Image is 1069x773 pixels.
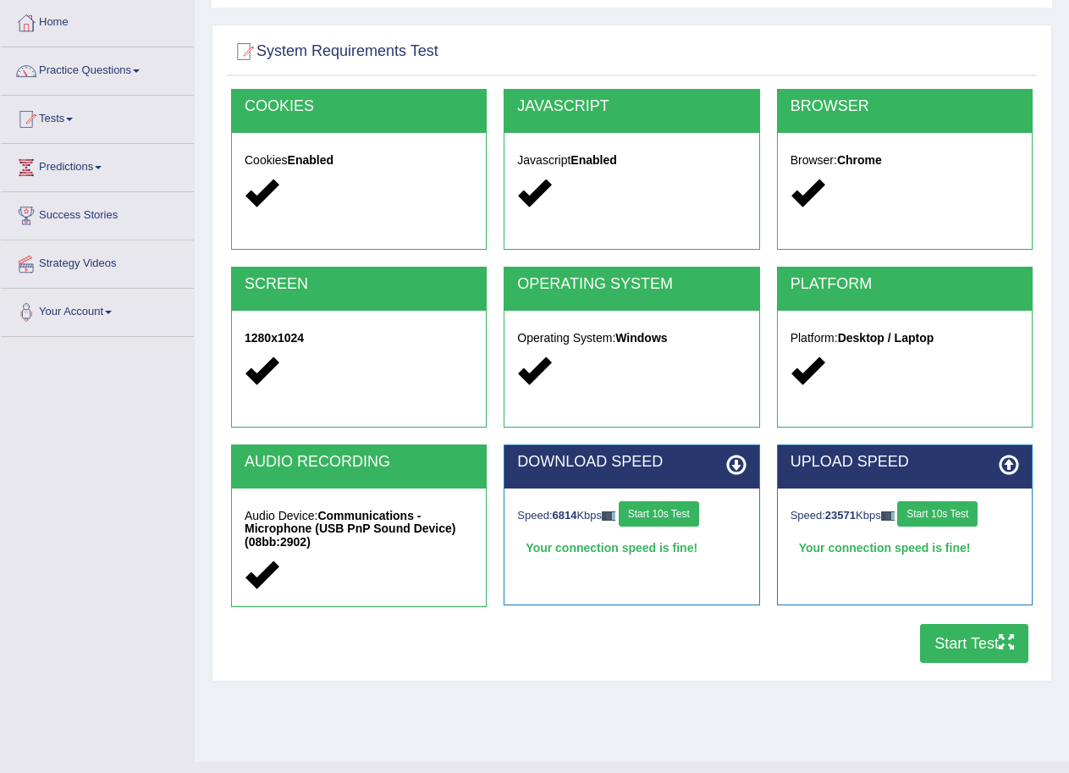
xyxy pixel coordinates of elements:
[1,192,194,235] a: Success Stories
[602,511,615,521] img: ajax-loader-fb-connection.gif
[570,153,616,167] strong: Enabled
[920,624,1028,663] button: Start Test
[838,331,934,345] strong: Desktop / Laptop
[517,454,746,471] h2: DOWNLOAD SPEED
[1,289,194,331] a: Your Account
[791,154,1019,167] h5: Browser:
[245,98,473,115] h2: COOKIES
[615,331,667,345] strong: Windows
[791,454,1019,471] h2: UPLOAD SPEED
[1,47,194,90] a: Practice Questions
[791,535,1019,560] div: Your connection speed is fine!
[517,276,746,293] h2: OPERATING SYSTEM
[517,98,746,115] h2: JAVASCRIPT
[288,153,333,167] strong: Enabled
[517,535,746,560] div: Your connection speed is fine!
[791,332,1019,345] h5: Platform:
[231,39,438,64] h2: System Requirements Test
[517,332,746,345] h5: Operating System:
[1,96,194,138] a: Tests
[1,240,194,283] a: Strategy Videos
[245,276,473,293] h2: SCREEN
[791,501,1019,531] div: Speed: Kbps
[897,501,978,527] button: Start 10s Test
[245,510,473,549] h5: Audio Device:
[837,153,882,167] strong: Chrome
[1,144,194,186] a: Predictions
[245,454,473,471] h2: AUDIO RECORDING
[619,501,699,527] button: Start 10s Test
[553,509,577,522] strong: 6814
[825,509,856,522] strong: 23571
[517,501,746,531] div: Speed: Kbps
[791,276,1019,293] h2: PLATFORM
[881,511,895,521] img: ajax-loader-fb-connection.gif
[245,331,304,345] strong: 1280x1024
[791,98,1019,115] h2: BROWSER
[245,509,455,549] strong: Communications - Microphone (USB PnP Sound Device) (08bb:2902)
[517,154,746,167] h5: Javascript
[245,154,473,167] h5: Cookies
